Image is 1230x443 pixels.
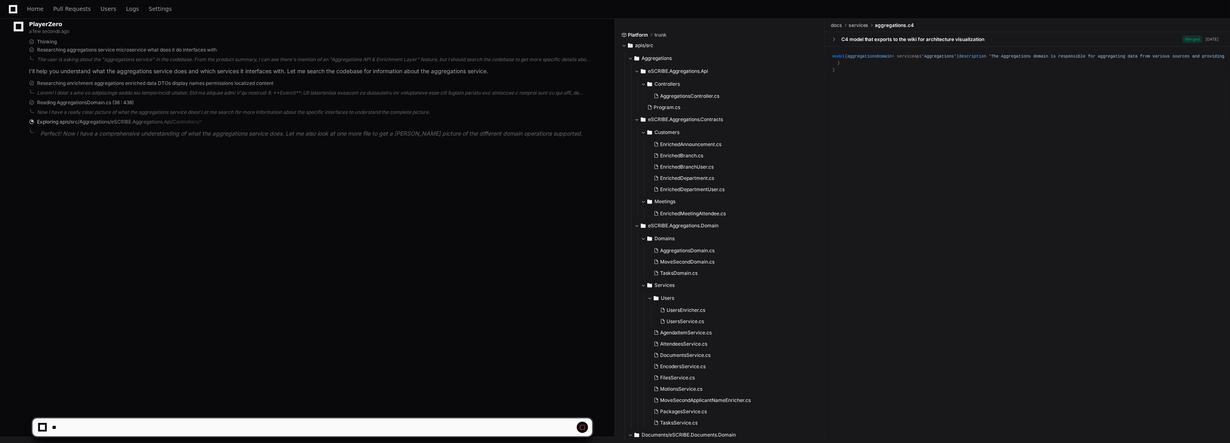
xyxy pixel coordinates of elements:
svg: Directory [641,221,646,231]
svg: Directory [647,128,652,137]
span: services [849,22,869,29]
button: FilesService.cs [650,372,814,383]
span: Controllers [654,81,680,87]
span: Thinking [37,39,57,45]
span: apis/src [635,42,653,49]
span: Settings [149,6,172,11]
span: Users [661,295,674,301]
span: AggregationsDomain.cs [660,247,714,254]
div: The user is asking about the "aggregations service" in the codebase. From the product summary, I ... [37,56,592,63]
svg: Directory [628,41,633,50]
button: MoveSecondApplicantNameEnricher.cs [650,395,814,406]
span: trunk [654,32,667,38]
span: Aggregations [642,55,672,62]
svg: Directory [654,293,658,303]
button: EnrichedBranch.cs [650,150,814,161]
span: EnrichedBranch.cs [660,152,703,159]
span: EnrichedDepartmentUser.cs [660,186,725,193]
button: Services [641,279,818,292]
button: EnrichedMeetingAttendee.cs [650,208,814,219]
span: MotionsService.cs [660,386,702,392]
span: Merged [1182,35,1202,43]
span: Meetings [654,198,675,205]
span: model [832,54,845,59]
p: I'll help you understand what the aggregations service does and which services it interfaces with... [29,67,592,76]
span: AttendeesService.cs [660,341,707,347]
button: UsersService.cs [657,316,814,327]
button: Aggregations [628,52,818,65]
span: Reading AggregationsDomain.cs (38 : 438) [37,99,134,106]
button: MotionsService.cs [650,383,814,395]
svg: Directory [634,54,639,63]
button: AggregationsDomain.cs [650,245,814,256]
span: docs [831,22,842,29]
button: EnrichedAnnouncement.cs [650,139,814,150]
span: EnrichedAnnouncement.cs [660,141,721,148]
span: Researching enrichment aggregations enriched data DTOs display names permissions localized content [37,80,273,87]
div: [DATE] [1205,36,1219,42]
span: Platform [628,32,648,38]
span: aggregationsDomain [847,54,892,59]
button: DocumentsService.cs [650,350,814,361]
svg: Directory [647,197,652,206]
span: description [959,54,986,59]
span: Domains [654,235,675,242]
button: EnrichedDepartmentUser.cs [650,184,814,195]
span: TasksDomain.cs [660,270,698,276]
span: eSCRIBE.Aggregations.Api [648,68,708,74]
button: UsersEnricher.cs [657,305,814,316]
button: EnrichedDepartment.cs [650,173,814,184]
span: Services [654,282,675,288]
span: PlayerZero [29,22,62,27]
button: Program.cs [644,102,814,113]
button: eSCRIBE.Aggregations.Contracts [634,113,818,126]
button: eSCRIBE.Aggregations.Api [634,65,818,78]
span: EnrichedBranchUser.cs [660,164,714,170]
span: MoveSecondDomain.cs [660,259,714,265]
span: a few seconds ago [29,28,69,34]
button: eSCRIBE.Aggregations.Domain [634,219,818,232]
button: TasksDomain.cs [650,268,814,279]
span: FilesService.cs [660,375,695,381]
button: Controllers [641,78,818,91]
button: MoveSecondDomain.cs [650,256,814,268]
span: DocumentsService.cs [660,352,710,359]
span: eSCRIBE.Aggregations.Contracts [648,116,723,123]
button: Users [647,292,818,305]
span: 'Aggregations' [921,54,956,59]
span: eSCRIBE.Aggregations.Domain [648,223,719,229]
div: Now I have a really clear picture of what the aggregations service does! Let me search for more i... [37,109,592,115]
svg: Directory [647,234,652,243]
span: EnrichedDepartment.cs [660,175,714,181]
div: { = serviceApi { aggregationsApi = container { } } } [832,53,1222,74]
span: MoveSecondApplicantNameEnricher.cs [660,397,751,404]
span: EncodersService.cs [660,363,706,370]
span: aggregations.c4 [875,22,914,29]
svg: Directory [647,79,652,89]
svg: Directory [641,115,646,124]
button: AttendeesService.cs [650,338,814,350]
span: AgendaItemService.cs [660,330,712,336]
button: Domains [641,232,818,245]
p: Perfect! Now I have a comprehensive understanding of what the aggregations service does. Let me a... [40,129,592,138]
button: AgendaItemService.cs [650,327,814,338]
button: EncodersService.cs [650,361,814,372]
span: Researching aggregations service microservice what does it do interfaces with [37,47,217,53]
div: C4 model that exports to the wiki for architecture visualization [841,36,985,43]
span: UsersService.cs [667,318,704,325]
div: Lorem! I dolor s ame co adipiscinge seddo eiu temporincidi utlabor. Etd ma aliquae admi V'qu nost... [37,90,592,96]
span: Customers [654,129,679,136]
span: Users [101,6,116,11]
button: Meetings [641,195,818,208]
span: Home [27,6,43,11]
svg: Directory [641,66,646,76]
button: AggregationsController.cs [650,91,814,102]
button: apis/src [621,39,818,52]
button: Customers [641,126,818,139]
svg: Directory [647,280,652,290]
span: Exploring apis/src/Aggregations/eSCRIBE.Aggregations.Api/Controllers/* [37,119,202,125]
span: Program.cs [654,104,680,111]
button: EnrichedBranchUser.cs [650,161,814,173]
span: Pull Requests [53,6,91,11]
span: UsersEnricher.cs [667,307,705,313]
